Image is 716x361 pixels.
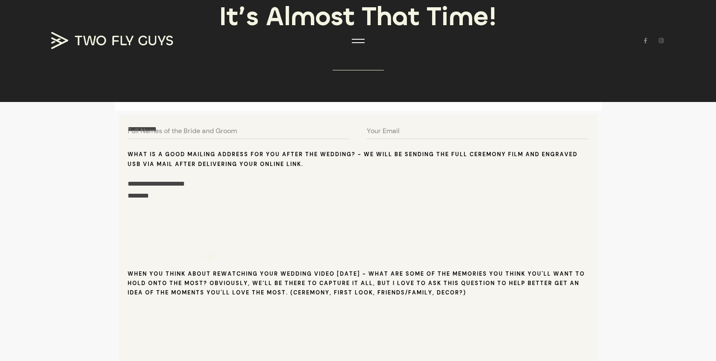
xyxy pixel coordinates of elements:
span: Your Email [367,125,400,137]
img: TWO FLY GUYS MEDIA [51,32,173,49]
span: Full Names of the Bride and Groom [128,125,237,137]
h6: When you think about rewatching your wedding video [DATE] - what are some of the memories you thi... [128,269,589,298]
a: TWO FLY GUYS MEDIA TWO FLY GUYS MEDIA [51,32,179,49]
h6: What is a good mailing address for you after the wedding? - We will be sending the full ceremony ... [128,150,589,169]
textarea: What is a good mailing address for you after the wedding? - We will be sending the full ceremony ... [128,173,589,258]
input: Full Names of the Bride and Groom [128,118,350,139]
input: Your Email [367,118,589,139]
